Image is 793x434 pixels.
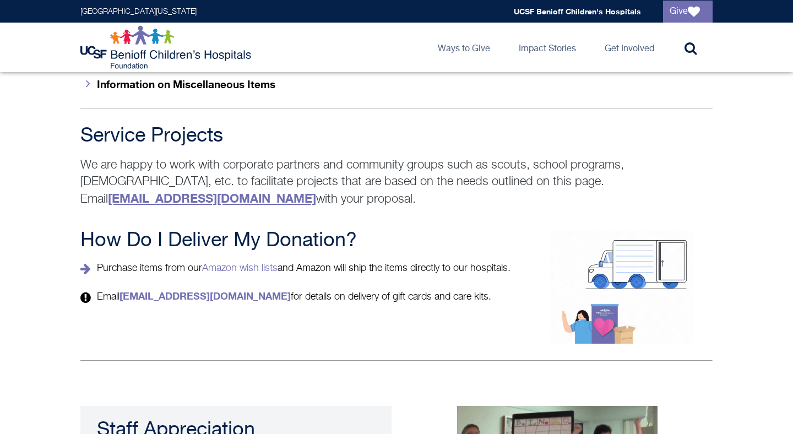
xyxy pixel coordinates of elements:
[202,263,278,273] a: Amazon wish lists
[510,23,585,72] a: Impact Stories
[108,193,316,205] a: [EMAIL_ADDRESS][DOMAIN_NAME]
[550,230,693,344] img: How do I deliver my donations?
[108,191,316,205] strong: [EMAIL_ADDRESS][DOMAIN_NAME]
[80,8,197,15] a: [GEOGRAPHIC_DATA][US_STATE]
[663,1,713,23] a: Give
[429,23,499,72] a: Ways to Give
[596,23,663,72] a: Get Involved
[80,262,520,275] p: Purchase items from our and Amazon will ship the items directly to our hospitals.
[514,7,641,16] a: UCSF Benioff Children's Hospitals
[80,60,713,108] button: Information on Miscellaneous Items
[120,290,291,302] a: [EMAIL_ADDRESS][DOMAIN_NAME]
[80,289,520,304] p: Email for details on delivery of gift cards and care kits.
[80,125,713,147] h2: Service Projects
[80,157,713,208] p: We are happy to work with corporate partners and community groups such as scouts, school programs...
[80,25,254,69] img: Logo for UCSF Benioff Children's Hospitals Foundation
[80,230,520,252] h2: How Do I Deliver My Donation?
